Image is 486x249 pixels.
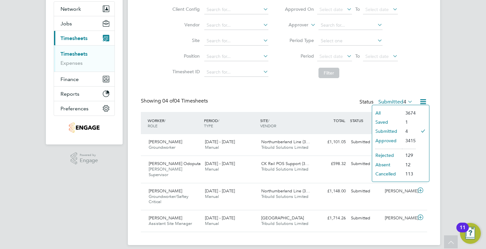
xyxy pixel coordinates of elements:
[54,45,115,72] div: Timesheets
[205,194,219,199] span: Manual
[365,7,389,12] span: Select date
[261,194,308,199] span: Tribuild Solutions Limited
[170,69,200,75] label: Timesheet ID
[402,160,416,169] li: 12
[162,98,208,104] span: 04 Timesheets
[204,21,268,30] input: Search for...
[315,137,348,147] div: £1,101.05
[261,161,309,166] span: CK Rail POS Support (3…
[61,60,83,66] a: Expenses
[204,123,213,128] span: TYPE
[54,16,115,31] button: Jobs
[170,37,200,43] label: Site
[204,68,268,77] input: Search for...
[61,76,79,82] span: Finance
[170,53,200,59] label: Position
[149,194,188,205] span: Groundworker/Saftey Critical
[205,145,219,150] span: Manual
[279,22,308,28] label: Approver
[372,160,402,169] li: Absent
[61,105,88,112] span: Preferences
[319,7,343,12] span: Select date
[382,186,416,197] div: [PERSON_NAME]
[61,21,72,27] span: Jobs
[318,68,339,78] button: Filter
[402,108,416,118] li: 3674
[285,53,314,59] label: Period
[260,123,276,128] span: VENDOR
[149,145,175,150] span: Groundworker
[61,91,79,97] span: Reports
[54,2,115,16] button: Network
[372,151,402,160] li: Rejected
[205,161,235,166] span: [DATE] - [DATE]
[285,6,314,12] label: Approved On
[318,36,383,46] input: Select one
[204,36,268,46] input: Search for...
[402,151,416,160] li: 129
[315,159,348,169] div: £598.32
[378,99,413,105] label: Submitted
[149,215,182,221] span: [PERSON_NAME]
[402,118,416,127] li: 1
[382,213,416,224] div: [PERSON_NAME]
[315,213,348,224] div: £1,714.26
[204,5,268,14] input: Search for...
[149,221,192,226] span: Assistant Site Manager
[353,52,362,60] span: To
[54,72,115,86] button: Finance
[80,152,98,158] span: Powered by
[402,169,416,178] li: 113
[205,221,219,226] span: Manual
[261,145,308,150] span: Tribuild Solutions Limited
[205,215,235,221] span: [DATE] - [DATE]
[61,35,88,41] span: Timesheets
[205,188,235,194] span: [DATE] - [DATE]
[372,108,402,118] li: All
[285,37,314,43] label: Period Type
[61,6,81,12] span: Network
[261,221,308,226] span: Tribuild Solutions Limited
[372,127,402,136] li: Submitted
[54,122,115,133] a: Go to home page
[261,215,304,221] span: [GEOGRAPHIC_DATA]
[365,53,389,59] span: Select date
[348,115,382,126] div: STATUS
[261,166,308,172] span: Tribuild Solutions Limited
[348,213,382,224] div: Submitted
[372,136,402,145] li: Approved
[149,188,182,194] span: [PERSON_NAME]
[204,52,268,61] input: Search for...
[402,136,416,145] li: 3415
[359,98,414,107] div: Status
[146,115,202,131] div: WORKER
[261,139,310,145] span: Northumberland Line (3…
[71,152,98,165] a: Powered byEngage
[162,98,174,104] span: 04 of
[218,118,219,123] span: /
[353,5,362,13] span: To
[170,22,200,28] label: Vendor
[315,186,348,197] div: £1,148.00
[259,115,315,131] div: SITE
[54,87,115,101] button: Reports
[202,115,259,131] div: PERIOD
[54,31,115,45] button: Timesheets
[205,139,235,145] span: [DATE] - [DATE]
[80,158,98,163] span: Engage
[54,101,115,116] button: Preferences
[460,228,466,236] div: 11
[318,21,383,30] input: Search for...
[372,169,402,178] li: Cancelled
[372,118,402,127] li: Saved
[261,188,310,194] span: Northumberland Line (3…
[268,118,269,123] span: /
[148,123,157,128] span: ROLE
[205,166,219,172] span: Manual
[149,166,182,177] span: [PERSON_NAME] Supervisor
[333,118,345,123] span: TOTAL
[348,159,382,169] div: Submitted
[460,223,481,244] button: Open Resource Center, 11 new notifications
[164,118,166,123] span: /
[403,99,406,105] span: 4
